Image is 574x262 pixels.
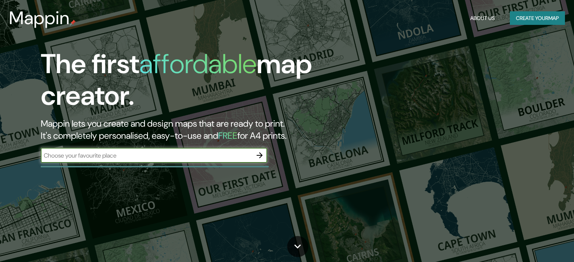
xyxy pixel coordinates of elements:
h1: The first map creator. [41,48,328,118]
img: mappin-pin [70,20,76,26]
input: Choose your favourite place [41,151,252,160]
h5: FREE [218,130,237,141]
h2: Mappin lets you create and design maps that are ready to print. It's completely personalised, eas... [41,118,328,142]
h3: Mappin [9,8,70,29]
h1: affordable [139,46,257,81]
button: Create yourmap [510,11,565,25]
button: About Us [467,11,498,25]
